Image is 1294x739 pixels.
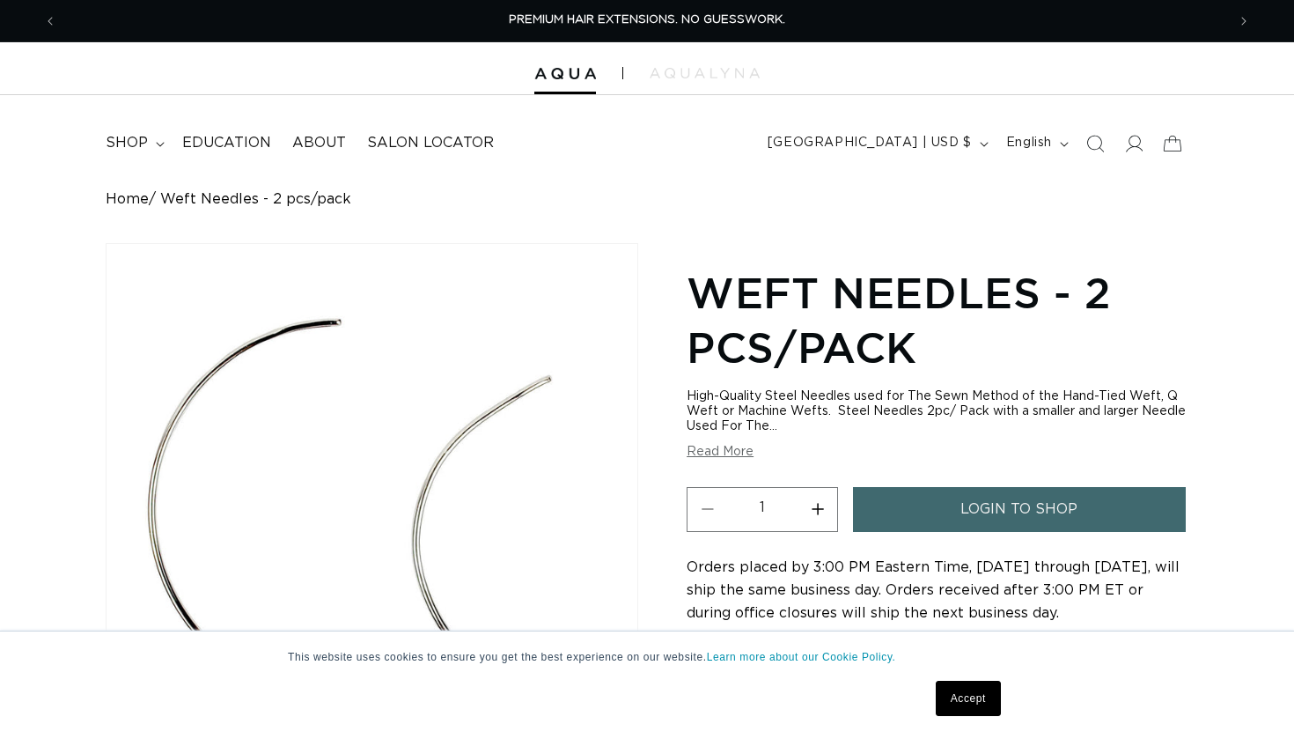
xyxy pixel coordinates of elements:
[282,123,357,163] a: About
[534,68,596,80] img: Aqua Hair Extensions
[996,127,1076,160] button: English
[757,127,996,160] button: [GEOGRAPHIC_DATA] | USD $
[31,4,70,38] button: Previous announcement
[509,14,785,26] span: PREMIUM HAIR EXTENSIONS. NO GUESSWORK.
[687,560,1180,620] span: Orders placed by 3:00 PM Eastern Time, [DATE] through [DATE], will ship the same business day. Or...
[182,134,271,152] span: Education
[1076,124,1114,163] summary: Search
[687,445,754,460] button: Read More
[367,134,494,152] span: Salon Locator
[106,134,148,152] span: shop
[357,123,504,163] a: Salon Locator
[936,681,1001,716] a: Accept
[106,191,1188,208] nav: breadcrumbs
[1224,4,1263,38] button: Next announcement
[853,487,1186,532] a: login to shop
[650,68,760,78] img: aqualyna.com
[1006,134,1052,152] span: English
[687,389,1188,434] div: High-Quality Steel Needles used for The Sewn Method of the Hand-Tied Weft, Q Weft or Machine Weft...
[768,134,972,152] span: [GEOGRAPHIC_DATA] | USD $
[960,487,1077,532] span: login to shop
[95,123,172,163] summary: shop
[160,191,351,208] span: Weft Needles - 2 pcs/pack
[707,651,896,663] a: Learn more about our Cookie Policy.
[106,191,149,208] a: Home
[292,134,346,152] span: About
[288,649,1006,665] p: This website uses cookies to ensure you get the best experience on our website.
[687,265,1188,375] h1: Weft Needles - 2 pcs/pack
[172,123,282,163] a: Education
